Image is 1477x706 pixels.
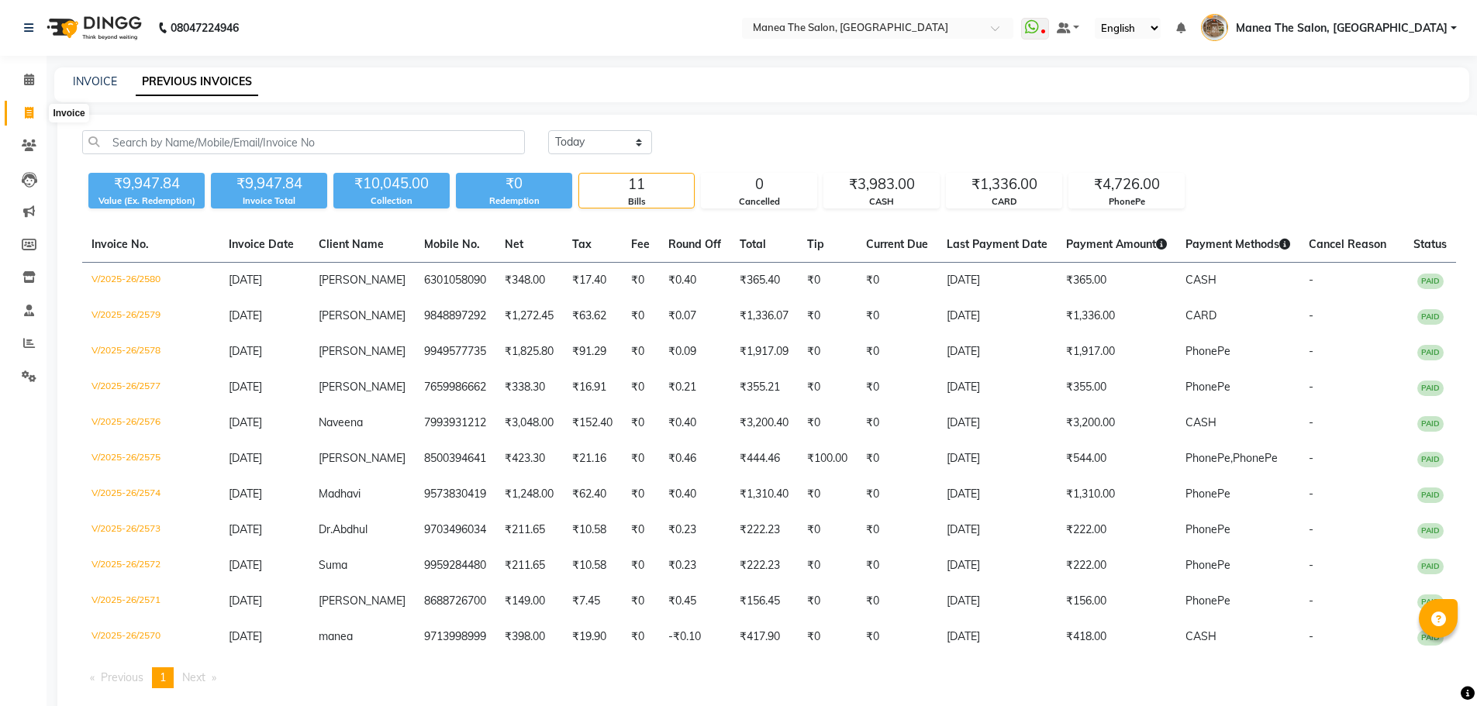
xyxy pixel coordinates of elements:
[798,370,857,405] td: ₹0
[563,548,622,584] td: ₹10.58
[319,380,405,394] span: [PERSON_NAME]
[495,512,563,548] td: ₹211.65
[947,195,1061,208] div: CARD
[702,174,816,195] div: 0
[319,415,363,429] span: Naveena
[333,173,450,195] div: ₹10,045.00
[1417,487,1444,503] span: PAID
[1185,308,1216,322] span: CARD
[622,263,659,299] td: ₹0
[319,273,405,287] span: [PERSON_NAME]
[563,334,622,370] td: ₹91.29
[798,405,857,441] td: ₹0
[798,548,857,584] td: ₹0
[1185,415,1216,429] span: CASH
[622,548,659,584] td: ₹0
[1417,523,1444,539] span: PAID
[415,298,495,334] td: 9848897292
[1185,629,1216,643] span: CASH
[1309,380,1313,394] span: -
[730,263,798,299] td: ₹365.40
[659,548,730,584] td: ₹0.23
[1185,237,1290,251] span: Payment Methods
[668,237,721,251] span: Round Off
[1413,237,1447,251] span: Status
[730,370,798,405] td: ₹355.21
[1309,415,1313,429] span: -
[1417,559,1444,574] span: PAID
[659,298,730,334] td: ₹0.07
[824,195,939,208] div: CASH
[857,370,937,405] td: ₹0
[495,263,563,299] td: ₹348.00
[73,74,117,88] a: INVOICE
[333,195,450,208] div: Collection
[1417,630,1444,646] span: PAID
[1309,344,1313,358] span: -
[1057,334,1176,370] td: ₹1,917.00
[659,405,730,441] td: ₹0.40
[495,548,563,584] td: ₹211.65
[1057,512,1176,548] td: ₹222.00
[1412,644,1461,691] iframe: chat widget
[730,477,798,512] td: ₹1,310.40
[415,619,495,655] td: 9713998999
[319,237,384,251] span: Client Name
[659,263,730,299] td: ₹0.40
[495,619,563,655] td: ₹398.00
[857,298,937,334] td: ₹0
[937,298,1057,334] td: [DATE]
[659,512,730,548] td: ₹0.23
[1069,195,1184,208] div: PhonePe
[82,263,219,299] td: V/2025-26/2580
[1233,451,1278,465] span: PhonePe
[101,670,143,684] span: Previous
[740,237,766,251] span: Total
[937,584,1057,619] td: [DATE]
[415,263,495,299] td: 6301058090
[319,344,405,358] span: [PERSON_NAME]
[1309,308,1313,322] span: -
[730,334,798,370] td: ₹1,917.09
[229,451,262,465] span: [DATE]
[1185,487,1230,501] span: PhonePe
[622,512,659,548] td: ₹0
[1309,594,1313,608] span: -
[415,512,495,548] td: 9703496034
[1066,237,1167,251] span: Payment Amount
[229,594,262,608] span: [DATE]
[563,405,622,441] td: ₹152.40
[857,548,937,584] td: ₹0
[1057,548,1176,584] td: ₹222.00
[415,584,495,619] td: 8688726700
[229,415,262,429] span: [DATE]
[88,195,205,208] div: Value (Ex. Redemption)
[937,441,1057,477] td: [DATE]
[947,237,1047,251] span: Last Payment Date
[456,195,572,208] div: Redemption
[1417,309,1444,325] span: PAID
[937,405,1057,441] td: [DATE]
[182,670,205,684] span: Next
[1309,522,1313,536] span: -
[1417,452,1444,467] span: PAID
[798,584,857,619] td: ₹0
[229,273,262,287] span: [DATE]
[937,512,1057,548] td: [DATE]
[866,237,928,251] span: Current Due
[229,487,262,501] span: [DATE]
[857,334,937,370] td: ₹0
[229,344,262,358] span: [DATE]
[857,584,937,619] td: ₹0
[40,6,146,50] img: logo
[857,405,937,441] td: ₹0
[622,584,659,619] td: ₹0
[1057,584,1176,619] td: ₹156.00
[82,334,219,370] td: V/2025-26/2578
[1185,522,1230,536] span: PhonePe
[1057,477,1176,512] td: ₹1,310.00
[659,334,730,370] td: ₹0.09
[563,298,622,334] td: ₹63.62
[82,441,219,477] td: V/2025-26/2575
[160,670,166,684] span: 1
